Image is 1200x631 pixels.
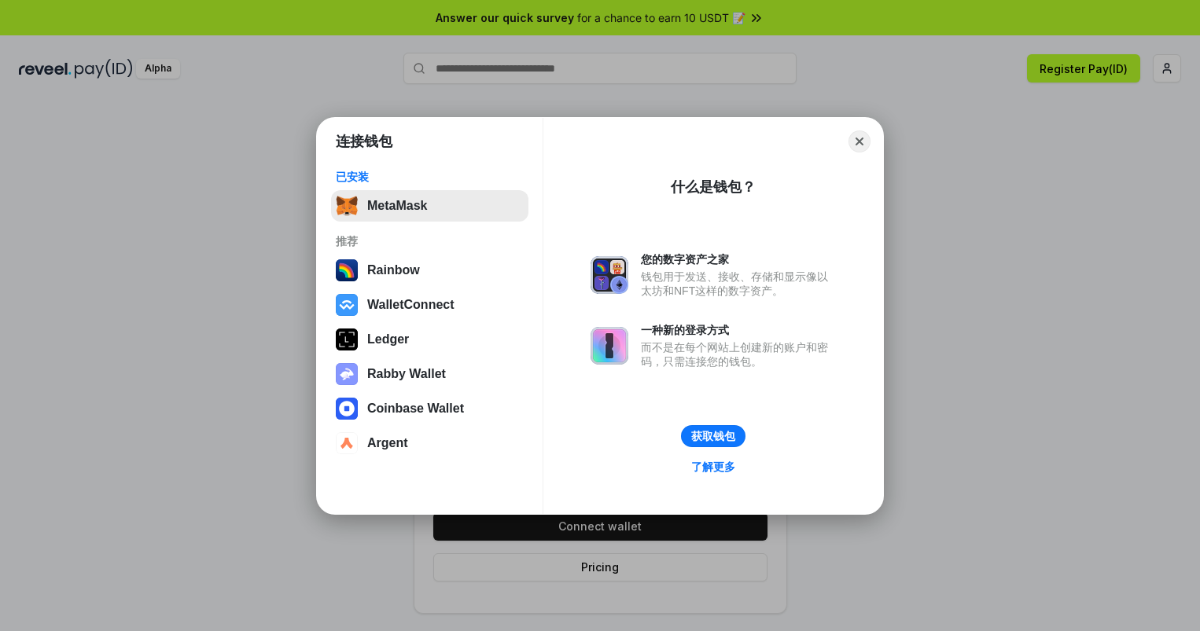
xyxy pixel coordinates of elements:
div: Rabby Wallet [367,367,446,381]
img: svg+xml,%3Csvg%20fill%3D%22none%22%20height%3D%2233%22%20viewBox%3D%220%200%2035%2033%22%20width%... [336,195,358,217]
img: svg+xml,%3Csvg%20width%3D%22120%22%20height%3D%22120%22%20viewBox%3D%220%200%20120%20120%22%20fil... [336,259,358,281]
button: 获取钱包 [681,425,745,447]
div: 钱包用于发送、接收、存储和显示像以太坊和NFT这样的数字资产。 [641,270,836,298]
div: 而不是在每个网站上创建新的账户和密码，只需连接您的钱包。 [641,340,836,369]
div: 推荐 [336,234,524,248]
a: 了解更多 [682,457,745,477]
button: WalletConnect [331,289,528,321]
button: Close [848,130,871,152]
div: Argent [367,436,408,450]
button: Coinbase Wallet [331,393,528,424]
img: svg+xml,%3Csvg%20width%3D%2228%22%20height%3D%2228%22%20viewBox%3D%220%200%2028%2028%22%20fill%3D... [336,294,358,316]
div: 获取钱包 [691,429,735,443]
img: svg+xml,%3Csvg%20width%3D%2228%22%20height%3D%2228%22%20viewBox%3D%220%200%2028%2028%22%20fill%3D... [336,432,358,454]
div: 一种新的登录方式 [641,323,836,337]
button: Rainbow [331,255,528,286]
img: svg+xml,%3Csvg%20xmlns%3D%22http%3A%2F%2Fwww.w3.org%2F2000%2Fsvg%22%20fill%3D%22none%22%20viewBox... [336,363,358,385]
div: Ledger [367,332,409,347]
div: Rainbow [367,263,420,277]
img: svg+xml,%3Csvg%20xmlns%3D%22http%3A%2F%2Fwww.w3.org%2F2000%2Fsvg%22%20fill%3D%22none%22%20viewBox... [591,327,628,365]
div: Coinbase Wallet [367,402,464,416]
div: 什么是钱包？ [671,178,756,196]
div: WalletConnect [367,298,455,312]
div: 已安装 [336,170,524,184]
div: 了解更多 [691,460,735,474]
h1: 连接钱包 [336,132,392,151]
button: MetaMask [331,190,528,222]
div: MetaMask [367,199,427,213]
img: svg+xml,%3Csvg%20xmlns%3D%22http%3A%2F%2Fwww.w3.org%2F2000%2Fsvg%22%20fill%3D%22none%22%20viewBox... [591,256,628,294]
img: svg+xml,%3Csvg%20xmlns%3D%22http%3A%2F%2Fwww.w3.org%2F2000%2Fsvg%22%20width%3D%2228%22%20height%3... [336,328,358,350]
button: Argent [331,427,528,459]
img: svg+xml,%3Csvg%20width%3D%2228%22%20height%3D%2228%22%20viewBox%3D%220%200%2028%2028%22%20fill%3D... [336,398,358,420]
div: 您的数字资产之家 [641,252,836,266]
button: Rabby Wallet [331,358,528,390]
button: Ledger [331,324,528,355]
